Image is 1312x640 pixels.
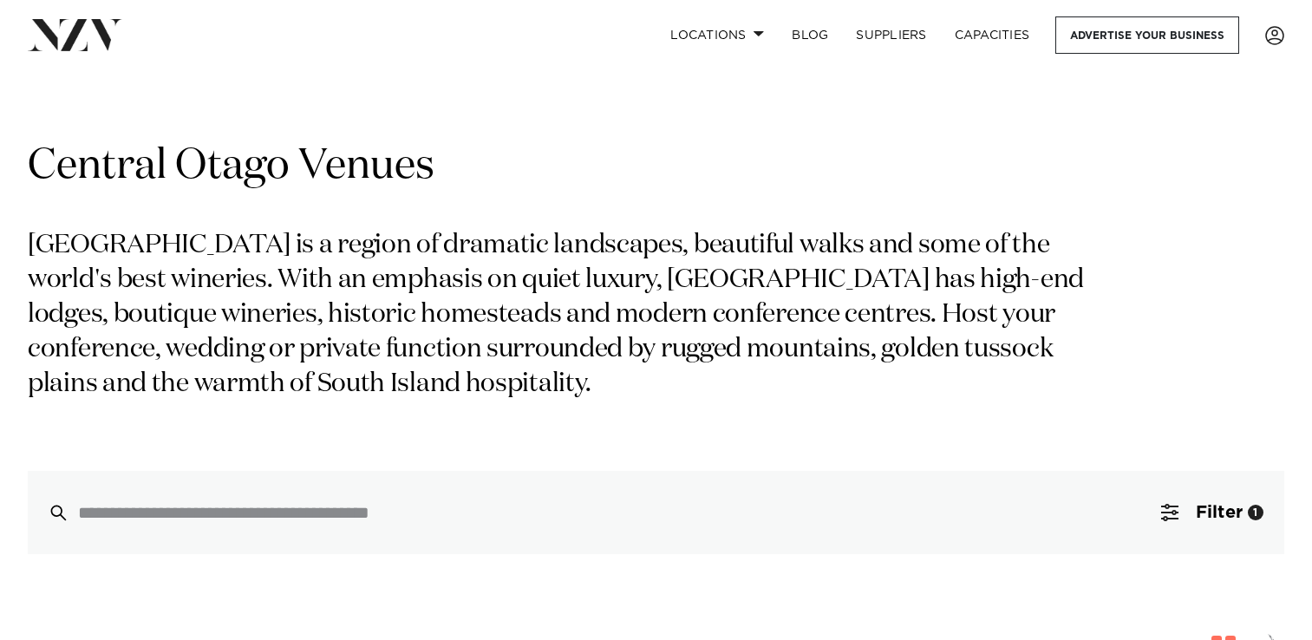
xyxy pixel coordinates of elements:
p: [GEOGRAPHIC_DATA] is a region of dramatic landscapes, beautiful walks and some of the world's bes... [28,229,1100,402]
button: Filter1 [1140,471,1284,554]
a: SUPPLIERS [842,16,940,54]
div: 1 [1248,505,1263,520]
h1: Central Otago Venues [28,140,1284,194]
span: Filter [1196,504,1243,521]
a: Capacities [941,16,1044,54]
img: nzv-logo.png [28,19,122,50]
a: BLOG [778,16,842,54]
a: Locations [656,16,778,54]
a: Advertise your business [1055,16,1239,54]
